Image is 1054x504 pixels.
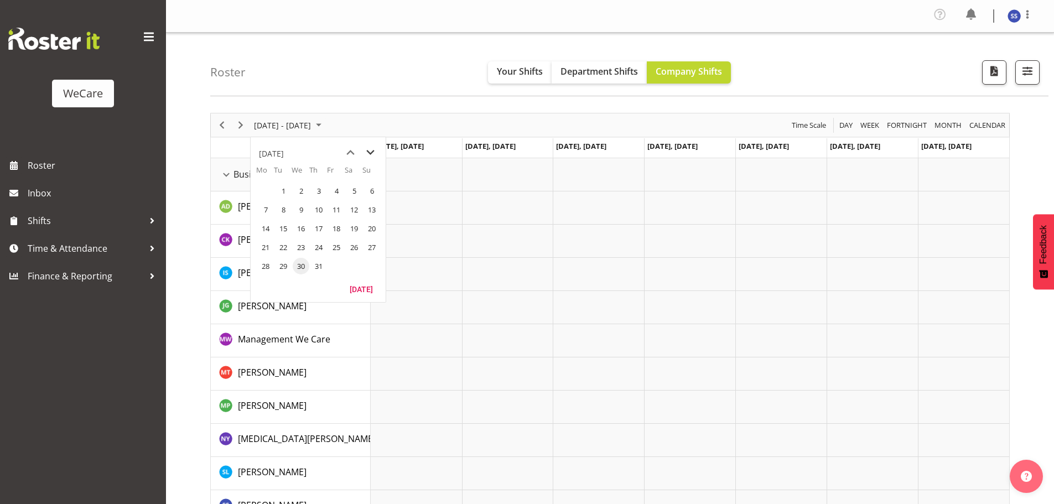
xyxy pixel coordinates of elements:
div: Next [231,113,250,137]
span: Thursday, October 24, 2024 [310,239,327,256]
span: Sunday, October 6, 2024 [364,183,380,199]
span: Company Shifts [656,65,722,77]
a: [PERSON_NAME] [238,200,307,213]
span: Day [838,118,854,132]
a: [MEDICAL_DATA][PERSON_NAME] [238,432,376,445]
span: Fortnight [886,118,928,132]
button: Month [968,118,1008,132]
button: Department Shifts [552,61,647,84]
a: [PERSON_NAME] [238,399,307,412]
th: Mo [256,165,274,181]
span: Tuesday, October 1, 2024 [275,183,292,199]
button: Filter Shifts [1015,60,1040,85]
button: Timeline Day [838,118,855,132]
td: Millie Pumphrey resource [211,391,371,424]
a: [PERSON_NAME] [238,233,307,246]
td: Nikita Yates resource [211,424,371,457]
span: calendar [968,118,1006,132]
td: Business Support Office resource [211,158,371,191]
span: Roster [28,157,160,174]
span: Management We Care [238,333,330,345]
span: Friday, October 11, 2024 [328,201,345,218]
button: Next [233,118,248,132]
span: Department Shifts [560,65,638,77]
a: [PERSON_NAME] [238,266,307,279]
span: [DATE], [DATE] [373,141,424,151]
span: Sunday, October 20, 2024 [364,220,380,237]
span: Thursday, October 10, 2024 [310,201,327,218]
span: Wednesday, October 23, 2024 [293,239,309,256]
span: Inbox [28,185,160,201]
th: Su [362,165,380,181]
span: [PERSON_NAME] [238,466,307,478]
span: Saturday, October 26, 2024 [346,239,362,256]
button: next month [360,143,380,163]
div: title [259,143,284,165]
span: Friday, October 4, 2024 [328,183,345,199]
button: Today [342,281,380,297]
span: [DATE], [DATE] [830,141,880,151]
button: Download a PDF of the roster according to the set date range. [982,60,1006,85]
span: [PERSON_NAME] [238,366,307,378]
span: [DATE], [DATE] [647,141,698,151]
h4: Roster [210,66,246,79]
img: Rosterit website logo [8,28,100,50]
th: Th [309,165,327,181]
span: [DATE], [DATE] [465,141,516,151]
span: [MEDICAL_DATA][PERSON_NAME] [238,433,376,445]
a: [PERSON_NAME] [238,299,307,313]
span: Saturday, October 12, 2024 [346,201,362,218]
td: Wednesday, October 30, 2024 [292,257,309,276]
a: [PERSON_NAME] [238,366,307,379]
button: Fortnight [885,118,929,132]
button: Your Shifts [488,61,552,84]
span: Sunday, October 13, 2024 [364,201,380,218]
th: We [292,165,309,181]
span: Time & Attendance [28,240,144,257]
span: Finance & Reporting [28,268,144,284]
span: Wednesday, October 30, 2024 [293,258,309,274]
span: [PERSON_NAME] [238,200,307,212]
span: Tuesday, October 22, 2024 [275,239,292,256]
td: Aleea Devenport resource [211,191,371,225]
td: Janine Grundler resource [211,291,371,324]
td: Isabel Simcox resource [211,258,371,291]
span: [DATE] - [DATE] [253,118,312,132]
span: [DATE], [DATE] [739,141,789,151]
span: [DATE], [DATE] [556,141,606,151]
span: Friday, October 25, 2024 [328,239,345,256]
button: Timeline Month [933,118,964,132]
div: Previous [212,113,231,137]
th: Sa [345,165,362,181]
a: [PERSON_NAME] [238,465,307,479]
button: Timeline Week [859,118,881,132]
button: previous month [340,143,360,163]
span: Saturday, October 19, 2024 [346,220,362,237]
span: Month [933,118,963,132]
span: Business Support Office [233,168,334,181]
span: Friday, October 18, 2024 [328,220,345,237]
span: Your Shifts [497,65,543,77]
td: Sarah Lamont resource [211,457,371,490]
th: Tu [274,165,292,181]
span: Tuesday, October 15, 2024 [275,220,292,237]
span: Monday, October 14, 2024 [257,220,274,237]
a: Management We Care [238,332,330,346]
span: Tuesday, October 29, 2024 [275,258,292,274]
td: Management We Care resource [211,324,371,357]
span: Shifts [28,212,144,229]
button: Previous [215,118,230,132]
span: Monday, October 28, 2024 [257,258,274,274]
span: Saturday, October 5, 2024 [346,183,362,199]
span: Thursday, October 31, 2024 [310,258,327,274]
div: WeCare [63,85,103,102]
td: Chloe Kim resource [211,225,371,258]
span: [PERSON_NAME] [238,267,307,279]
span: Monday, October 21, 2024 [257,239,274,256]
button: Time Scale [790,118,828,132]
span: Thursday, October 17, 2024 [310,220,327,237]
button: Feedback - Show survey [1033,214,1054,289]
span: Wednesday, October 2, 2024 [293,183,309,199]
